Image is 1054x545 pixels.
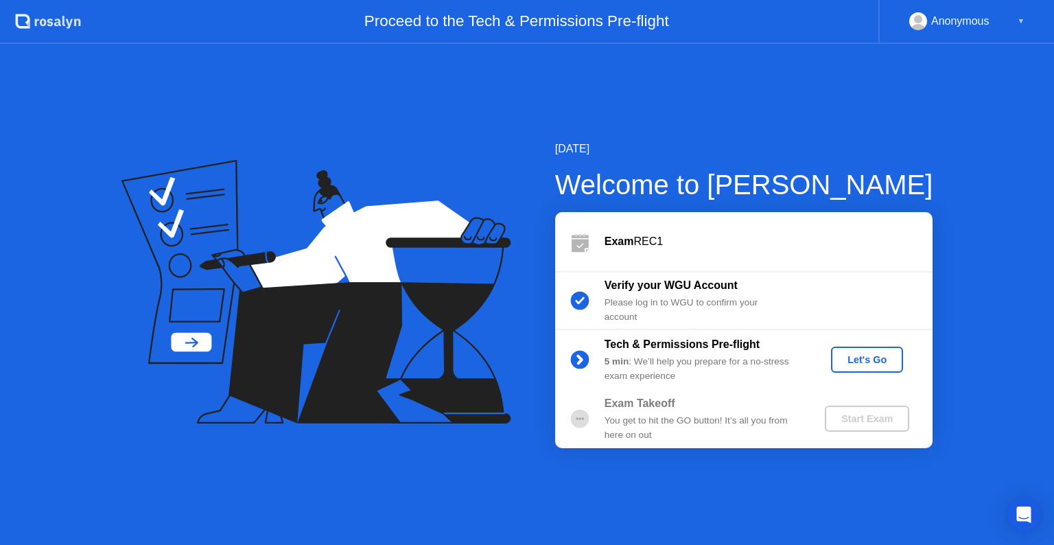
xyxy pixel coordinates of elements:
[605,296,802,324] div: Please log in to WGU to confirm your account
[830,413,904,424] div: Start Exam
[555,141,933,157] div: [DATE]
[605,414,802,442] div: You get to hit the GO button! It’s all you from here on out
[605,356,629,367] b: 5 min
[605,397,675,409] b: Exam Takeoff
[831,347,903,373] button: Let's Go
[1007,498,1040,531] div: Open Intercom Messenger
[605,233,933,250] div: REC1
[605,338,760,350] b: Tech & Permissions Pre-flight
[1018,12,1024,30] div: ▼
[555,164,933,205] div: Welcome to [PERSON_NAME]
[836,354,898,365] div: Let's Go
[931,12,989,30] div: Anonymous
[605,235,634,247] b: Exam
[605,355,802,383] div: : We’ll help you prepare for a no-stress exam experience
[605,279,738,291] b: Verify your WGU Account
[825,406,909,432] button: Start Exam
